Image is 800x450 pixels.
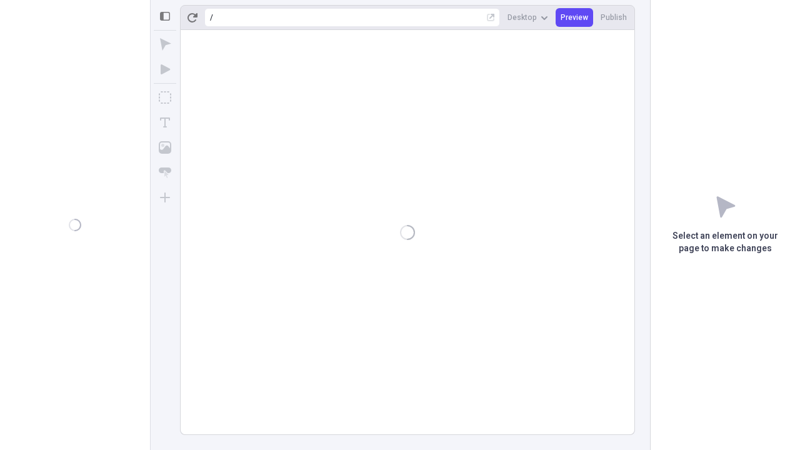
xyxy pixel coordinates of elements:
[507,12,537,22] span: Desktop
[596,8,632,27] button: Publish
[601,12,627,22] span: Publish
[502,8,553,27] button: Desktop
[154,161,176,184] button: Button
[210,12,213,22] div: /
[556,8,593,27] button: Preview
[154,136,176,159] button: Image
[561,12,588,22] span: Preview
[651,230,800,255] p: Select an element on your page to make changes
[154,86,176,109] button: Box
[154,111,176,134] button: Text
